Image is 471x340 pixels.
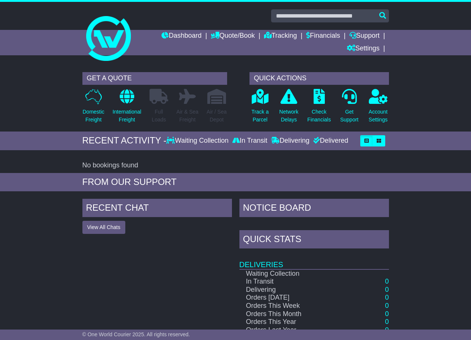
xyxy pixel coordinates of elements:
[239,326,348,334] td: Orders Last Year
[385,310,389,318] a: 0
[307,108,331,124] p: Check Financials
[211,30,255,43] a: Quote/Book
[251,89,269,128] a: Track aParcel
[161,30,201,43] a: Dashboard
[385,294,389,301] a: 0
[249,72,389,85] div: QUICK ACTIONS
[385,302,389,309] a: 0
[239,278,348,286] td: In Transit
[82,221,125,234] button: View All Chats
[349,30,380,43] a: Support
[347,43,380,55] a: Settings
[239,302,348,310] td: Orders This Week
[239,286,348,294] td: Delivering
[368,89,388,128] a: AccountSettings
[113,108,141,124] p: International Freight
[279,89,299,128] a: NetworkDelays
[340,89,359,128] a: GetSupport
[230,137,269,145] div: In Transit
[82,161,389,170] div: No bookings found
[307,89,331,128] a: CheckFinancials
[239,269,348,278] td: Waiting Collection
[385,286,389,293] a: 0
[311,137,348,145] div: Delivered
[239,230,389,250] div: Quick Stats
[239,294,348,302] td: Orders [DATE]
[82,89,105,128] a: DomesticFreight
[306,30,340,43] a: Financials
[239,199,389,219] div: NOTICE BOARD
[82,331,190,337] span: © One World Courier 2025. All rights reserved.
[385,318,389,325] a: 0
[150,108,168,124] p: Full Loads
[82,135,167,146] div: RECENT ACTIVITY -
[269,137,311,145] div: Delivering
[251,108,269,124] p: Track a Parcel
[385,278,389,285] a: 0
[340,108,358,124] p: Get Support
[207,108,227,124] p: Air / Sea Depot
[166,137,230,145] div: Waiting Collection
[82,72,227,85] div: GET A QUOTE
[82,177,389,188] div: FROM OUR SUPPORT
[239,250,389,269] td: Deliveries
[239,318,348,326] td: Orders This Year
[385,326,389,334] a: 0
[83,108,104,124] p: Domestic Freight
[176,108,198,124] p: Air & Sea Freight
[82,199,232,219] div: RECENT CHAT
[112,89,142,128] a: InternationalFreight
[369,108,388,124] p: Account Settings
[279,108,298,124] p: Network Delays
[239,310,348,318] td: Orders This Month
[264,30,297,43] a: Tracking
